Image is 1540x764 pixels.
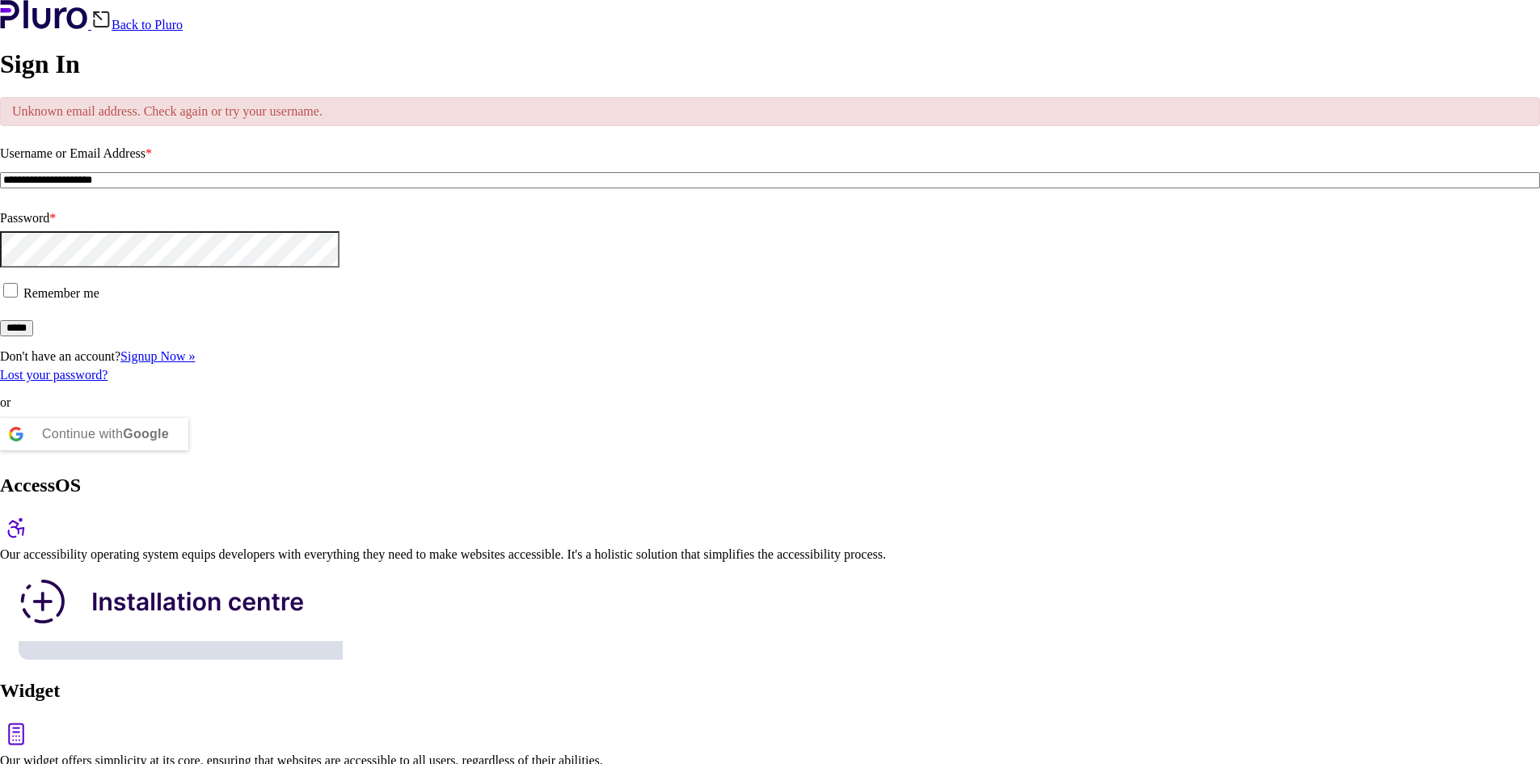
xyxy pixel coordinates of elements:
input: Remember me [3,283,18,298]
b: Google [123,427,169,441]
a: Back to Pluro [91,18,183,32]
a: Signup Now » [120,349,195,363]
div: Continue with [42,418,169,450]
p: Unknown email address. Check again or try your username. [12,104,1511,119]
img: Back icon [91,10,112,29]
